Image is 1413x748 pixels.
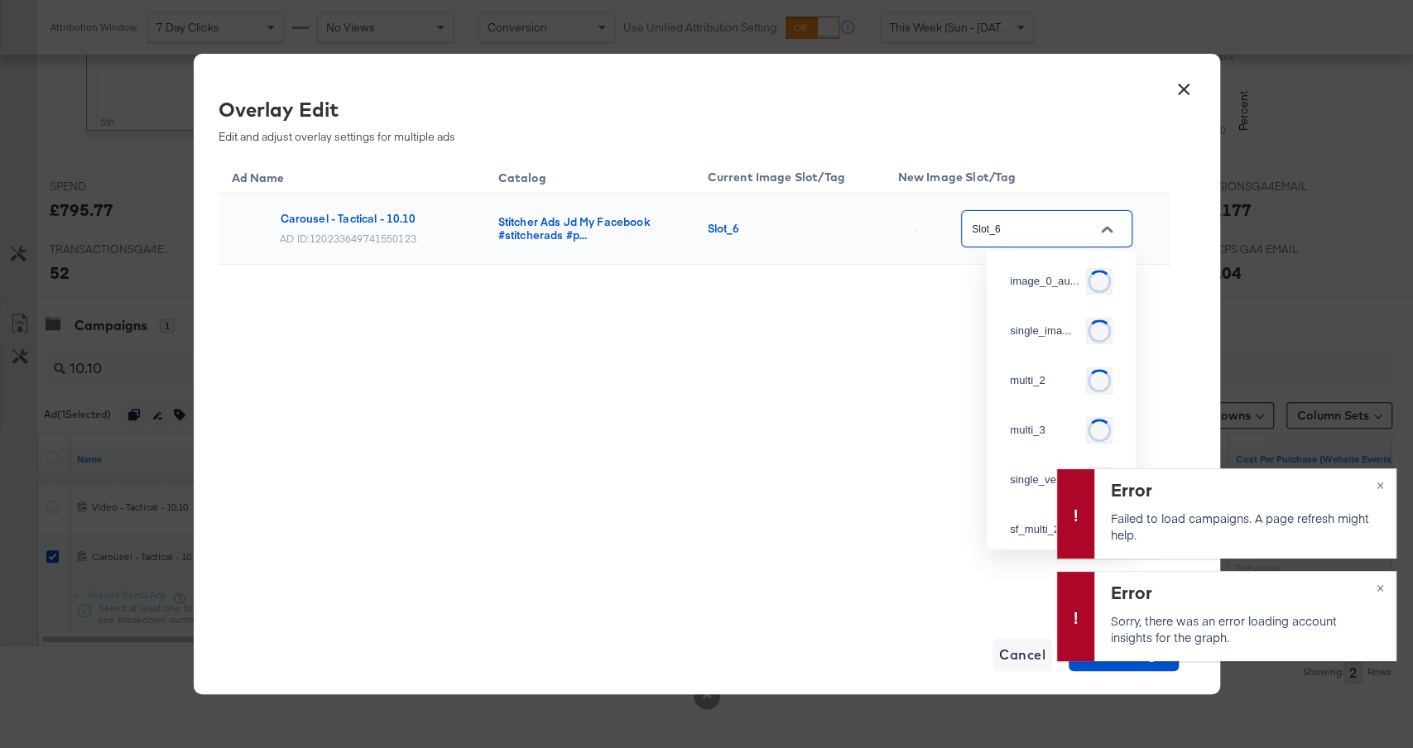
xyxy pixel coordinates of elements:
span: Catalog [498,170,568,185]
div: Overlay Edit [219,95,1158,123]
div: multi_2 [1010,372,1079,389]
th: New Image Slot/Tag [885,156,1170,194]
div: Error [1111,580,1375,604]
span: × [1377,577,1384,596]
div: Edit and adjust overlay settings for multiple ads [219,95,1158,144]
p: Sorry, there was an error loading account insights for the graph. [1111,612,1375,645]
div: Slot_6 [708,222,865,235]
button: × [1365,572,1396,602]
div: Stitcher Ads Jd My Facebook #stitcherads #p... [498,215,675,242]
button: × [1365,469,1396,499]
div: single_ima... [1010,323,1079,339]
p: Failed to load campaigns. A page refresh might help. [1111,510,1375,543]
div: sf_multi_2 [1010,521,1079,538]
div: single_ver... [1010,472,1079,488]
button: Cancel [992,638,1052,671]
div: AD ID: 120233649741550123 [280,232,416,245]
button: × [1170,70,1199,100]
div: Error [1111,477,1375,501]
span: Ad Name [232,170,306,185]
span: Cancel [999,643,1045,666]
th: Current Image Slot/Tag [694,156,885,194]
button: Close [1094,217,1119,242]
div: Carousel - Tactical - 10.10 [280,212,416,225]
div: multi_3 [1010,422,1079,439]
div: image_0_au... [1010,273,1079,290]
span: × [1377,474,1384,493]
